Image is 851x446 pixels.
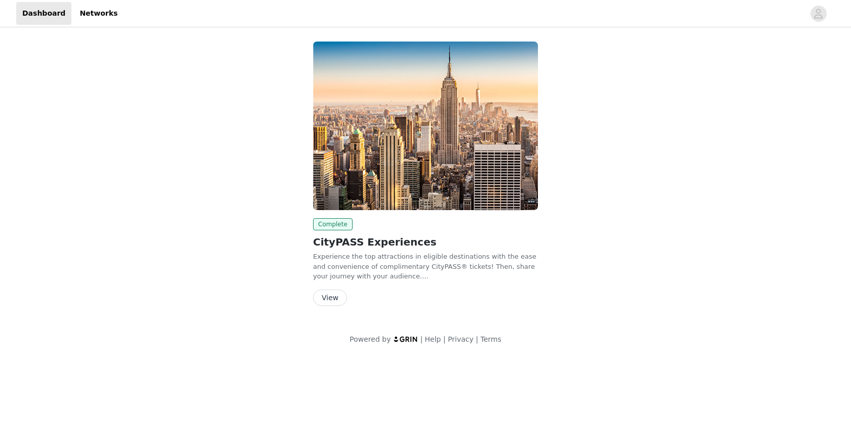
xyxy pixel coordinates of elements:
span: Powered by [350,335,391,343]
span: Complete [313,218,353,230]
a: Help [425,335,441,343]
a: View [313,294,347,302]
span: | [420,335,423,343]
button: View [313,290,347,306]
a: Networks [73,2,124,25]
img: CityPASS [313,42,538,210]
span: | [476,335,478,343]
p: Experience the top attractions in eligible destinations with the ease and convenience of complime... [313,252,538,281]
img: logo [393,336,418,342]
span: | [443,335,446,343]
h2: CityPASS Experiences [313,234,538,250]
div: avatar [814,6,823,22]
a: Dashboard [16,2,71,25]
a: Privacy [448,335,474,343]
a: Terms [480,335,501,343]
